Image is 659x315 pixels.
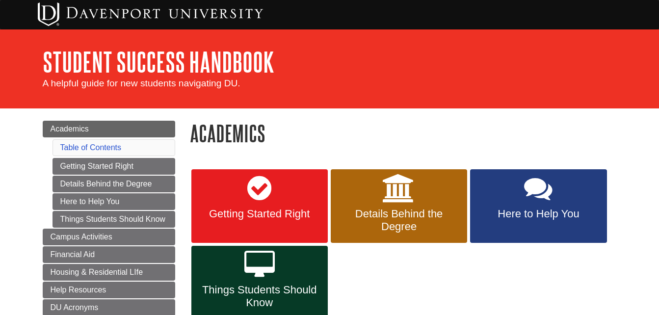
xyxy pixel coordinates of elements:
[43,264,175,281] a: Housing & Residential LIfe
[43,121,175,137] a: Academics
[51,250,95,259] span: Financial Aid
[53,211,175,228] a: Things Students Should Know
[199,208,320,220] span: Getting Started Right
[331,169,467,243] a: Details Behind the Degree
[338,208,460,233] span: Details Behind the Degree
[53,193,175,210] a: Here to Help You
[51,303,99,312] span: DU Acronyms
[51,268,143,276] span: Housing & Residential LIfe
[470,169,606,243] a: Here to Help You
[43,246,175,263] a: Financial Aid
[190,121,617,146] h1: Academics
[53,158,175,175] a: Getting Started Right
[38,2,263,26] img: Davenport University
[51,286,106,294] span: Help Resources
[51,233,112,241] span: Campus Activities
[199,284,320,309] span: Things Students Should Know
[191,169,328,243] a: Getting Started Right
[43,78,240,88] span: A helpful guide for new students navigating DU.
[60,143,122,152] a: Table of Contents
[53,176,175,192] a: Details Behind the Degree
[477,208,599,220] span: Here to Help You
[51,125,89,133] span: Academics
[43,229,175,245] a: Campus Activities
[43,282,175,298] a: Help Resources
[43,47,274,77] a: Student Success Handbook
